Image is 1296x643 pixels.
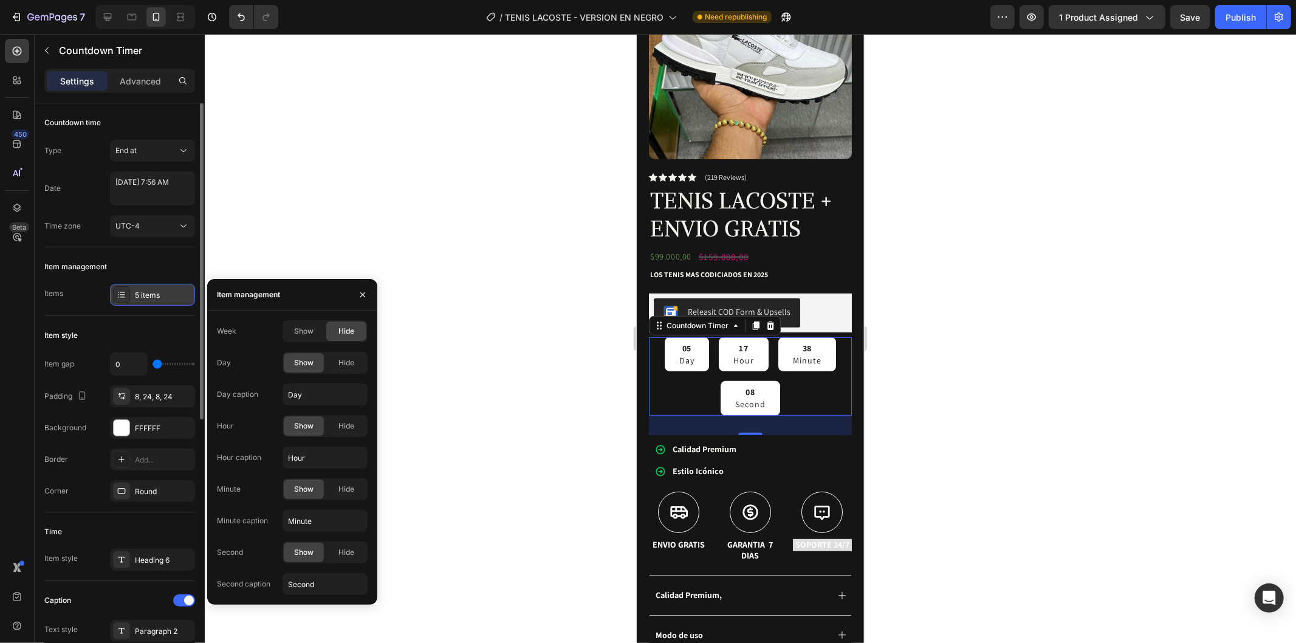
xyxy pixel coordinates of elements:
div: Item management [217,289,280,300]
span: UTC-4 [115,221,140,230]
div: Hour [217,421,234,432]
div: Time zone [44,221,81,232]
div: 5 items [135,290,192,301]
p: Advanced [120,75,161,88]
iframe: Design area [637,34,864,643]
p: 7 [80,10,85,24]
div: Minute [217,484,241,495]
span: Hide [338,357,354,368]
div: Border [44,454,68,465]
div: Hour caption [217,452,261,463]
div: Item gap [44,359,74,370]
span: Hide [338,547,354,558]
span: Hide [338,484,354,495]
p: Settings [60,75,94,88]
span: TENIS LACOSTE - VERSION EN NEGRO [505,11,663,24]
button: End at [110,140,195,162]
div: Caption [44,595,71,606]
div: 450 [12,129,29,139]
div: Padding [44,388,89,405]
div: Text style [44,624,78,635]
span: Hide [338,421,354,432]
div: Paragraph 2 [135,626,192,637]
div: Open Intercom Messenger [1255,583,1284,613]
div: Date [44,183,61,194]
div: Background [44,422,86,433]
div: Time [44,526,62,537]
div: Day caption [217,389,258,400]
span: Show [294,357,314,368]
div: Round [135,486,192,497]
div: Second caption [217,579,270,590]
div: Items [44,288,63,299]
span: Show [294,421,314,432]
button: 1 product assigned [1049,5,1165,29]
button: Save [1170,5,1210,29]
div: Item style [44,553,78,564]
span: Show [294,547,314,558]
span: Show [294,326,314,337]
div: Heading 6 [135,555,192,566]
div: Item management [44,261,107,272]
span: Save [1181,12,1201,22]
div: Publish [1226,11,1256,24]
div: Type [44,145,61,156]
div: 8, 24, 8, 24 [135,391,192,402]
div: Second [217,547,243,558]
button: UTC-4 [110,215,195,237]
div: Corner [44,486,69,497]
div: Item style [44,330,78,341]
div: Minute caption [217,515,268,526]
div: FFFFFF [135,423,192,434]
div: Countdown time [44,117,101,128]
span: End at [115,146,137,155]
span: Hide [338,326,354,337]
p: Countdown Timer [59,43,190,58]
span: 1 product assigned [1059,11,1138,24]
input: Auto [111,353,147,375]
div: Undo/Redo [229,5,278,29]
button: 7 [5,5,91,29]
div: Add... [135,455,192,466]
span: Need republishing [705,12,767,22]
span: / [499,11,502,24]
div: Beta [9,222,29,232]
span: Show [294,484,314,495]
div: Day [217,357,231,368]
button: Publish [1215,5,1266,29]
div: Week [217,326,236,337]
